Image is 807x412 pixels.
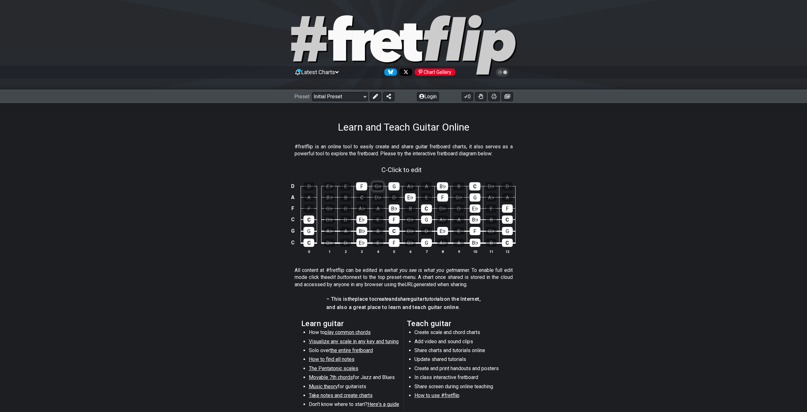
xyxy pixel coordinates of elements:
[502,227,513,235] div: G
[324,182,335,190] div: E♭
[309,347,399,356] li: Solo over
[301,69,335,75] span: Latest Charts
[415,68,455,76] div: Chart Gallery
[324,239,335,247] div: D♭
[383,92,394,101] button: Share Preset
[407,320,506,327] h2: Teach guitar
[340,204,351,213] div: G
[309,383,399,392] li: for guitarists
[301,320,400,327] h2: Learn guitar
[294,93,309,100] span: Preset
[324,227,335,235] div: A♭
[470,193,480,202] div: G
[356,182,367,190] div: F
[303,239,314,247] div: C
[470,227,480,235] div: F
[356,193,367,202] div: C
[389,227,400,235] div: C
[397,68,412,76] a: Follow #fretflip at X
[324,193,335,202] div: B♭
[453,227,464,235] div: E
[309,365,358,371] span: The Pentatonic scales
[295,143,513,158] p: #fretflip is an online tool to easily create and share guitar fretboard charts, it also serves as...
[405,204,416,213] div: B
[309,392,373,398] span: Take notes and create charts
[470,216,480,224] div: B♭
[338,121,469,133] h1: Learn and Teach Guitar Online
[421,216,432,224] div: G
[289,237,296,249] td: C
[337,248,354,255] th: 2
[502,193,513,202] div: A
[303,227,314,235] div: G
[502,239,513,247] div: C
[387,267,453,273] em: what you see is what you get
[389,216,400,224] div: F
[405,281,413,287] em: URL
[502,204,513,213] div: F
[470,239,480,247] div: B♭
[301,248,317,255] th: 0
[488,92,500,101] button: Print
[289,192,296,203] td: A
[309,338,399,344] span: Visualize any scale in any key and tuning
[434,248,451,255] th: 8
[421,204,432,213] div: C
[467,248,483,255] th: 10
[405,227,416,235] div: D♭
[326,296,481,303] h4: – This is place to and guitar on the Internet,
[370,92,381,101] button: Edit Preset
[421,193,432,202] div: E
[340,182,351,190] div: E
[453,216,464,224] div: A
[388,182,400,190] div: G
[485,182,497,190] div: D♭
[309,329,399,338] li: How to
[348,296,355,302] em: the
[340,216,351,224] div: D
[412,68,455,76] a: #fretflip at Pinterest
[373,227,383,235] div: B
[289,203,296,214] td: F
[405,182,416,190] div: A♭
[382,68,397,76] a: Follow #fretflip at Bluesky
[309,374,353,380] span: Movable 7th chords
[470,204,480,213] div: E♭
[414,356,505,365] li: Update shared tutorials
[486,227,497,235] div: G♭
[303,204,314,213] div: F
[421,182,432,190] div: A
[340,227,351,235] div: A
[373,239,383,247] div: E
[499,248,515,255] th: 12
[414,392,459,398] span: How to use #fretflip
[486,193,497,202] div: A♭
[421,227,432,235] div: D
[326,304,481,311] h4: and also a great place to learn and teach guitar online.
[451,248,467,255] th: 9
[486,239,497,247] div: B
[289,181,296,192] td: D
[381,166,422,174] span: C - Click to edit
[309,383,338,389] span: Music theory
[475,92,486,101] button: Toggle Dexterity for all fretkits
[321,248,337,255] th: 1
[356,239,367,247] div: E♭
[469,182,480,190] div: C
[303,182,315,190] div: D
[373,216,383,224] div: E
[340,193,351,202] div: B
[453,182,464,190] div: B
[405,239,416,247] div: G♭
[414,329,505,338] li: Create scale and chord charts
[356,204,367,213] div: A♭
[372,182,383,190] div: G♭
[354,248,370,255] th: 3
[486,216,497,224] div: B
[356,216,367,224] div: E♭
[502,92,513,101] button: Create image
[502,216,513,224] div: C
[324,216,335,224] div: D♭
[414,365,505,374] li: Create and print handouts and posters
[303,193,314,202] div: A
